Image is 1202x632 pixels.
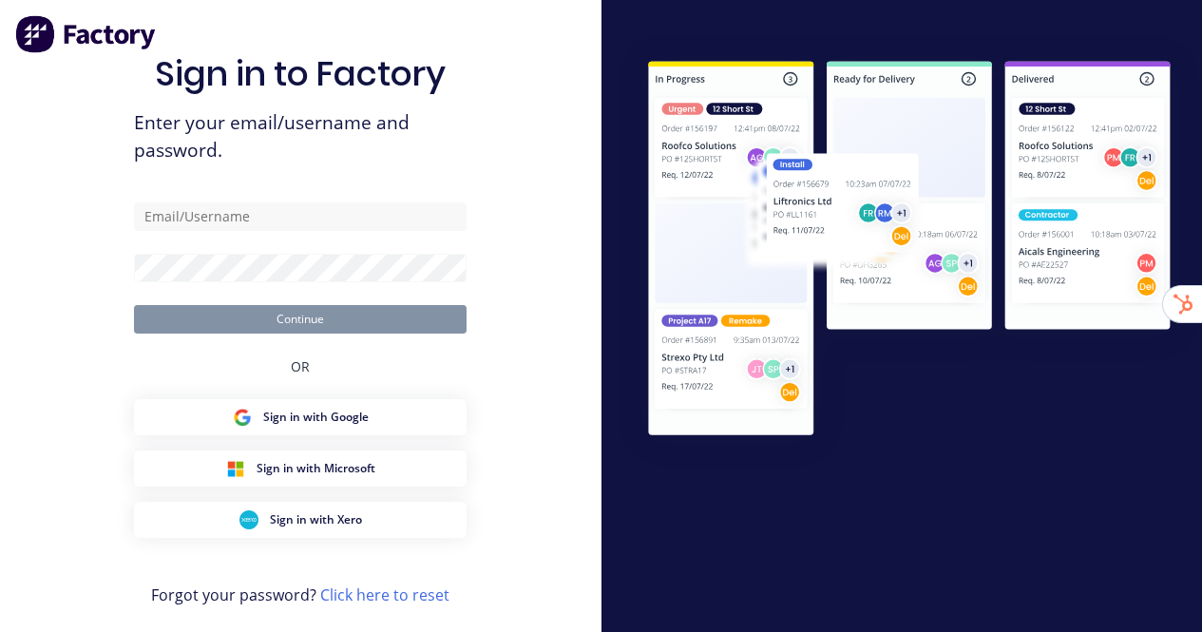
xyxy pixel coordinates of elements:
[134,109,467,164] span: Enter your email/username and password.
[263,409,369,426] span: Sign in with Google
[134,305,467,334] button: Continue
[155,53,446,94] h1: Sign in to Factory
[239,510,258,529] img: Xero Sign in
[270,511,362,528] span: Sign in with Xero
[134,502,467,538] button: Xero Sign inSign in with Xero
[226,459,245,478] img: Microsoft Sign in
[134,399,467,435] button: Google Sign inSign in with Google
[257,460,375,477] span: Sign in with Microsoft
[134,450,467,487] button: Microsoft Sign inSign in with Microsoft
[291,334,310,399] div: OR
[320,584,449,605] a: Click here to reset
[15,15,158,53] img: Factory
[134,202,467,231] input: Email/Username
[233,408,252,427] img: Google Sign in
[151,584,449,606] span: Forgot your password?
